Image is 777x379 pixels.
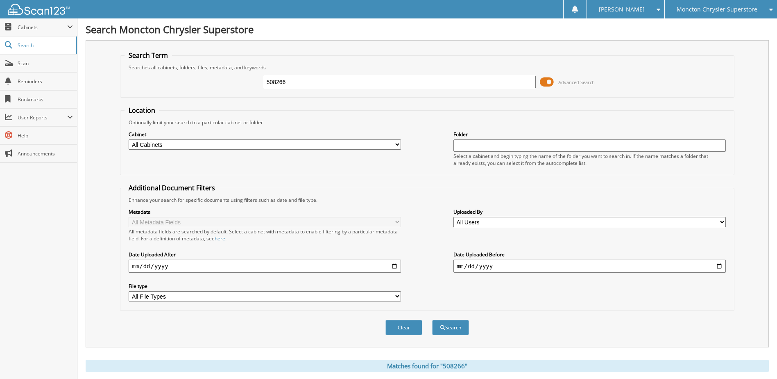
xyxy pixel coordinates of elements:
[129,131,401,138] label: Cabinet
[125,196,729,203] div: Enhance your search for specific documents using filters such as date and file type.
[129,260,401,273] input: start
[453,260,726,273] input: end
[677,7,757,12] span: Moncton Chrysler Superstore
[453,251,726,258] label: Date Uploaded Before
[385,320,422,335] button: Clear
[125,119,729,126] div: Optionally limit your search to a particular cabinet or folder
[215,235,225,242] a: here
[599,7,645,12] span: [PERSON_NAME]
[18,114,67,121] span: User Reports
[129,283,401,290] label: File type
[18,150,73,157] span: Announcements
[129,208,401,215] label: Metadata
[18,42,72,49] span: Search
[453,153,726,167] div: Select a cabinet and begin typing the name of the folder you want to search in. If the name match...
[86,360,769,372] div: Matches found for "508266"
[8,4,70,15] img: scan123-logo-white.svg
[558,79,595,85] span: Advanced Search
[453,208,726,215] label: Uploaded By
[18,78,73,85] span: Reminders
[432,320,469,335] button: Search
[125,106,159,115] legend: Location
[129,251,401,258] label: Date Uploaded After
[18,24,67,31] span: Cabinets
[18,60,73,67] span: Scan
[129,228,401,242] div: All metadata fields are searched by default. Select a cabinet with metadata to enable filtering b...
[18,132,73,139] span: Help
[125,183,219,192] legend: Additional Document Filters
[125,64,729,71] div: Searches all cabinets, folders, files, metadata, and keywords
[18,96,73,103] span: Bookmarks
[125,51,172,60] legend: Search Term
[453,131,726,138] label: Folder
[86,23,769,36] h1: Search Moncton Chrysler Superstore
